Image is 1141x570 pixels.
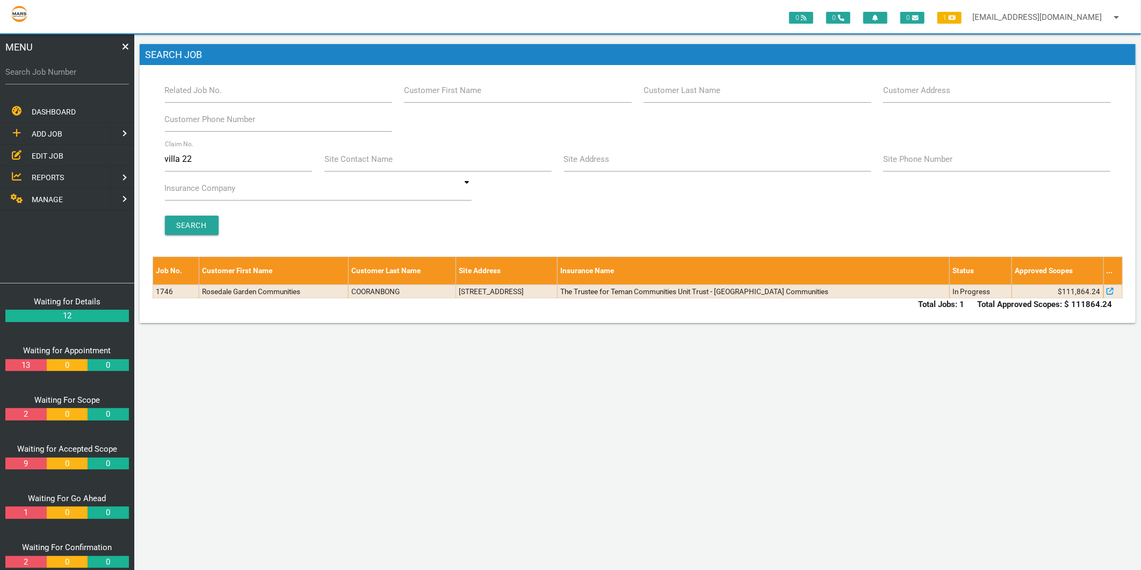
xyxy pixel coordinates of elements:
th: ... [1103,257,1122,284]
td: [STREET_ADDRESS] [456,284,558,298]
a: 0 [88,507,128,519]
label: Site Contact Name [324,153,393,166]
a: Waiting For Confirmation [23,543,112,552]
label: Site Phone Number [883,153,952,166]
a: 13 [5,359,46,372]
a: Waiting For Go Ahead [28,494,106,503]
span: 0 [826,12,850,24]
th: Customer Last Name [348,257,456,284]
label: Search Job Number [5,66,129,79]
label: Customer Phone Number [165,113,256,126]
th: Job No. [153,257,199,284]
input: Search [165,216,219,235]
span: ADD JOB [32,130,62,138]
a: 0 [47,408,88,421]
label: Claim No. [165,139,194,149]
td: COORANBONG [348,284,456,298]
a: Waiting for Details [34,297,100,307]
td: The Trustee for Teman Communities Unit Trust - [GEOGRAPHIC_DATA] Communities [558,284,950,298]
b: Total Approved Scopes: $ 111864.24 [977,300,1112,309]
td: In Progress [950,284,1012,298]
b: Total Jobs: 1 [918,300,964,309]
span: MANAGE [32,195,63,204]
th: Insurance Name [558,257,950,284]
span: REPORTS [32,173,64,182]
a: Waiting for Accepted Scope [17,444,117,454]
a: 0 [88,458,128,470]
a: Waiting For Scope [34,395,100,405]
span: DASHBOARD [32,108,76,116]
a: 0 [47,458,88,470]
span: $111,864.24 [1058,286,1101,297]
a: 2 [5,556,46,568]
a: 0 [88,359,128,372]
span: 0 [900,12,925,24]
th: Status [950,257,1012,284]
a: 0 [47,556,88,568]
img: s3file [11,5,28,23]
a: Waiting for Appointment [24,346,111,355]
a: 1 [5,507,46,519]
span: 1 [937,12,962,24]
a: 0 [88,408,128,421]
th: Customer First Name [199,257,348,284]
span: MENU [5,40,33,54]
span: EDIT JOB [32,151,63,160]
label: Site Address [564,153,610,166]
a: 9 [5,458,46,470]
a: 2 [5,408,46,421]
h1: Search Job [140,44,1136,66]
label: Customer First Name [404,84,481,97]
th: Approved Scopes [1012,257,1103,284]
span: 0 [789,12,813,24]
td: 1746 [153,284,199,298]
label: Related Job No. [165,84,222,97]
a: 12 [5,310,129,322]
label: Customer Address [883,84,950,97]
a: 0 [88,556,128,568]
a: 0 [47,359,88,372]
a: 0 [47,507,88,519]
label: Customer Last Name [644,84,720,97]
th: Site Address [456,257,558,284]
td: Rosedale Garden Communities [199,284,348,298]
